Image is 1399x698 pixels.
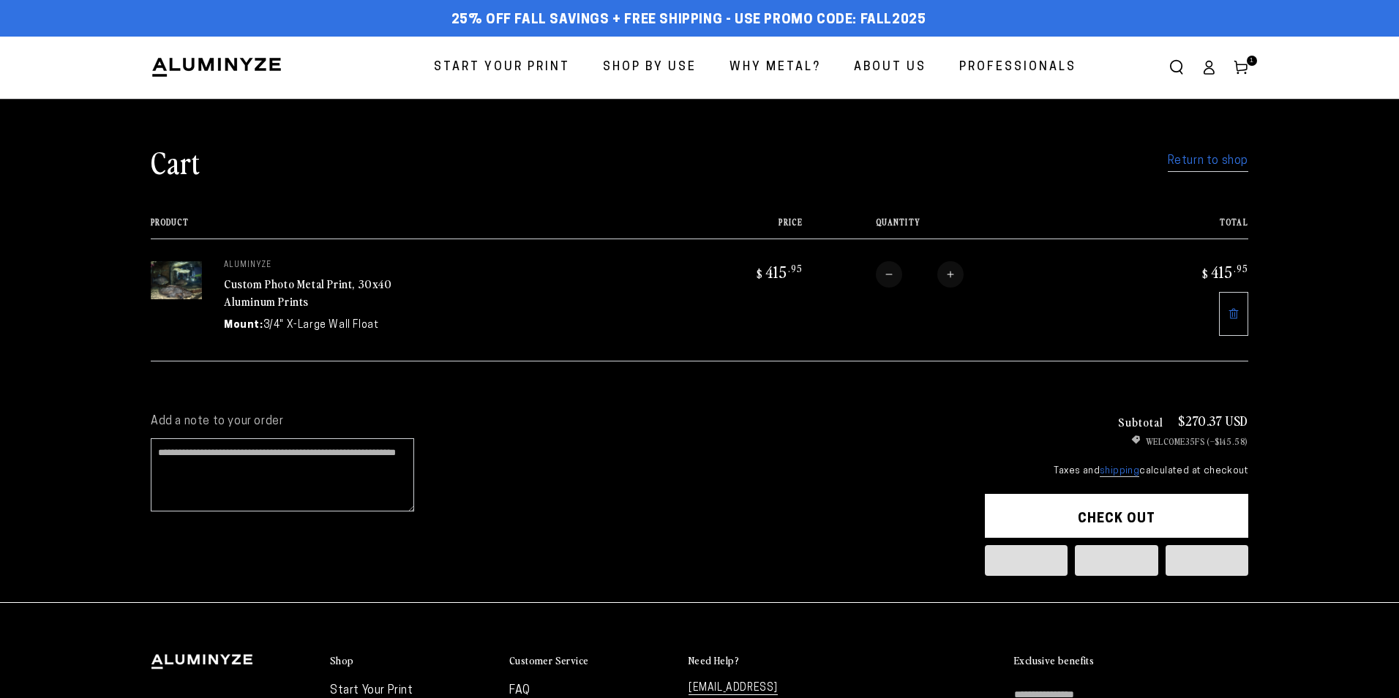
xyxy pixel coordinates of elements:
[151,217,667,239] th: Product
[959,57,1076,78] span: Professionals
[1250,56,1254,66] span: 1
[1168,151,1248,172] a: Return to shop
[1113,217,1248,239] th: Total
[985,435,1248,448] ul: Discount
[729,57,821,78] span: Why Metal?
[1014,654,1248,668] summary: Exclusive benefits
[1160,51,1193,83] summary: Search our site
[1234,262,1248,274] sup: .95
[1118,416,1163,427] h3: Subtotal
[224,275,392,310] a: Custom Photo Metal Print, 30x40 Aluminum Prints
[509,654,674,668] summary: Customer Service
[1202,266,1209,281] span: $
[592,48,708,87] a: Shop By Use
[151,56,282,78] img: Aluminyze
[1100,466,1139,477] a: shipping
[1200,261,1248,282] bdi: 415
[689,654,853,668] summary: Need Help?
[985,435,1248,448] li: WELCOME35FS (–$145.58)
[224,261,443,270] p: aluminyze
[603,57,697,78] span: Shop By Use
[854,57,926,78] span: About Us
[330,654,495,668] summary: Shop
[509,685,530,697] a: FAQ
[151,261,202,300] img: 30"x40" Rectangle White Glossy Aluminyzed Photo
[843,48,937,87] a: About Us
[434,57,570,78] span: Start Your Print
[757,266,763,281] span: $
[509,654,588,667] h2: Customer Service
[330,685,413,697] a: Start Your Print
[788,262,803,274] sup: .95
[1219,292,1248,336] a: Remove 30"x40" Rectangle White Glossy Aluminyzed Photo
[689,654,739,667] h2: Need Help?
[667,217,803,239] th: Price
[451,12,926,29] span: 25% off FALL Savings + Free Shipping - Use Promo Code: FALL2025
[151,143,200,181] h1: Cart
[1178,414,1248,427] p: $270.37 USD
[224,318,263,333] dt: Mount:
[803,217,1113,239] th: Quantity
[948,48,1087,87] a: Professionals
[902,261,937,288] input: Quantity for Custom Photo Metal Print, 30x40 Aluminum Prints
[423,48,581,87] a: Start Your Print
[985,494,1248,538] button: Check out
[151,414,956,429] label: Add a note to your order
[719,48,832,87] a: Why Metal?
[1014,654,1094,667] h2: Exclusive benefits
[985,464,1248,479] small: Taxes and calculated at checkout
[754,261,803,282] bdi: 415
[330,654,354,667] h2: Shop
[263,318,379,333] dd: 3/4" X-Large Wall Float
